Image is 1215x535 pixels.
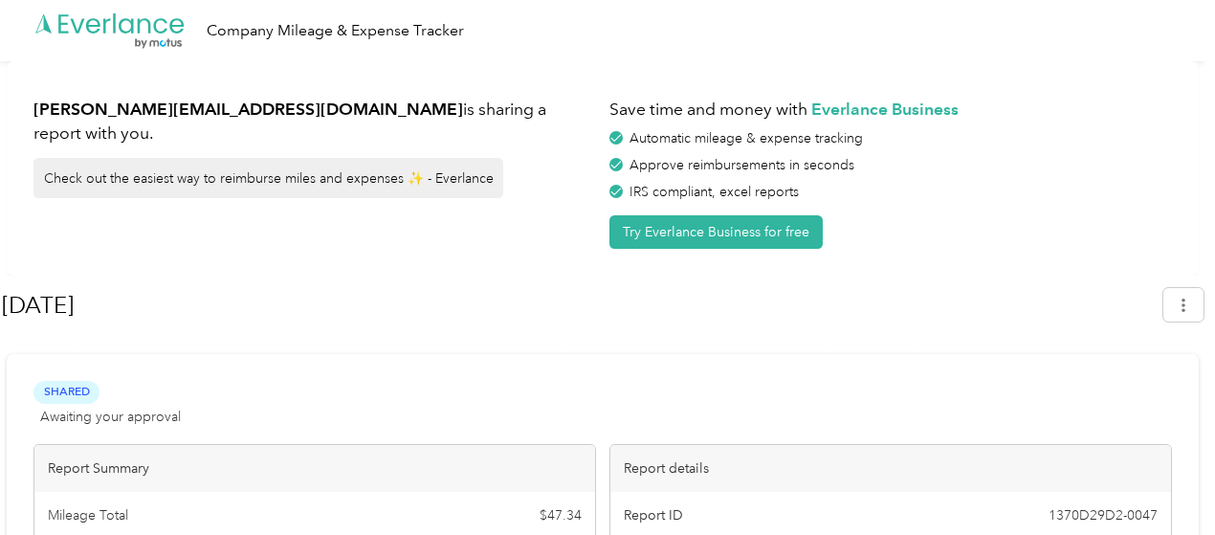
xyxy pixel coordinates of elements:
strong: [PERSON_NAME][EMAIL_ADDRESS][DOMAIN_NAME] [33,99,463,119]
span: 1370D29D2-0047 [1049,505,1158,525]
h1: Sep 2025 [2,282,1150,328]
button: Try Everlance Business for free [609,215,823,249]
span: Report ID [624,505,683,525]
div: Company Mileage & Expense Tracker [207,19,464,43]
div: Check out the easiest way to reimburse miles and expenses ✨ - Everlance [33,158,503,198]
div: Report Summary [34,445,595,492]
span: Awaiting your approval [40,407,181,427]
h1: Save time and money with [609,98,1172,122]
div: Report details [610,445,1171,492]
h1: is sharing a report with you. [33,98,596,145]
span: Shared [33,381,99,403]
span: IRS compliant, excel reports [630,184,799,200]
strong: Everlance Business [811,99,959,119]
span: $ 47.34 [540,505,582,525]
span: Approve reimbursements in seconds [630,157,854,173]
span: Mileage Total [48,505,128,525]
span: Automatic mileage & expense tracking [630,130,863,146]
